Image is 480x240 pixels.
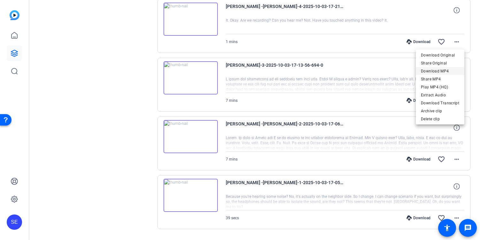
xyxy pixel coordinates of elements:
span: Extract Audio [421,91,459,99]
span: Download Transcript [421,99,459,107]
span: Download Original [421,51,459,59]
span: Delete clip [421,115,459,123]
span: Archive clip [421,107,459,115]
span: Share Original [421,59,459,67]
span: Download MP4 [421,67,459,75]
span: Play MP4 (HQ) [421,83,459,91]
span: Share MP4 [421,75,459,83]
